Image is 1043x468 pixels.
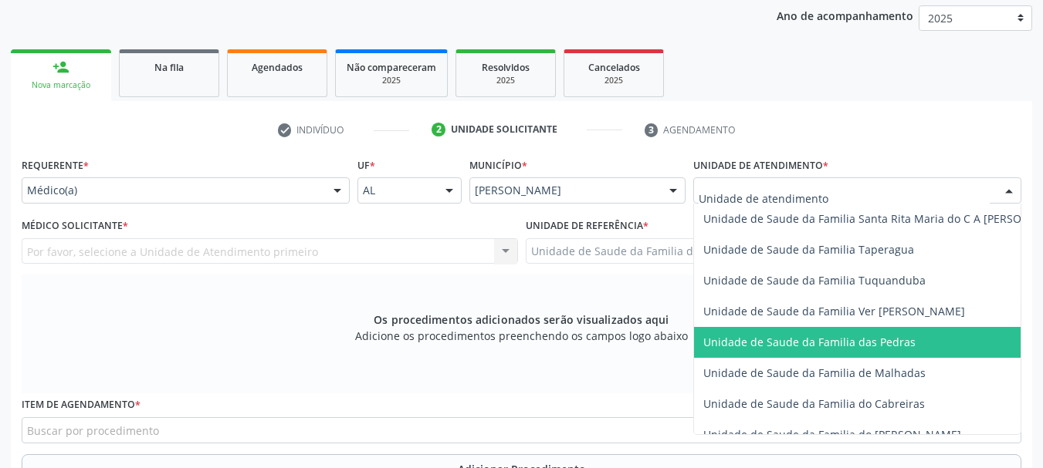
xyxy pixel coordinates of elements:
[703,427,961,442] span: Unidade de Saude da Familia do [PERSON_NAME]
[469,153,527,177] label: Município
[777,5,913,25] p: Ano de acompanhamento
[703,242,914,257] span: Unidade de Saude da Familia Taperagua
[347,61,436,74] span: Não compareceram
[575,75,652,86] div: 2025
[22,214,128,238] label: Médico Solicitante
[482,61,530,74] span: Resolvidos
[22,153,89,177] label: Requerente
[526,214,648,238] label: Unidade de referência
[475,183,654,198] span: [PERSON_NAME]
[374,311,669,328] span: Os procedimentos adicionados serão visualizados aqui
[588,61,640,74] span: Cancelados
[451,123,557,136] div: Unidade solicitante
[693,153,828,177] label: Unidade de atendimento
[432,123,445,136] div: 2
[27,183,318,198] span: Médico(a)
[357,153,375,177] label: UF
[347,75,436,86] div: 2025
[699,183,990,214] input: Unidade de atendimento
[703,365,926,380] span: Unidade de Saude da Familia de Malhadas
[22,79,100,91] div: Nova marcação
[467,75,544,86] div: 2025
[703,335,916,349] span: Unidade de Saude da Familia das Pedras
[703,396,925,411] span: Unidade de Saude da Familia do Cabreiras
[703,304,965,318] span: Unidade de Saude da Familia Ver [PERSON_NAME]
[355,328,688,344] span: Adicione os procedimentos preenchendo os campos logo abaixo
[252,61,303,74] span: Agendados
[22,393,141,417] label: Item de agendamento
[703,273,926,288] span: Unidade de Saude da Familia Tuquanduba
[154,61,184,74] span: Na fila
[363,183,430,198] span: AL
[52,59,69,76] div: person_add
[27,423,159,439] span: Buscar por procedimento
